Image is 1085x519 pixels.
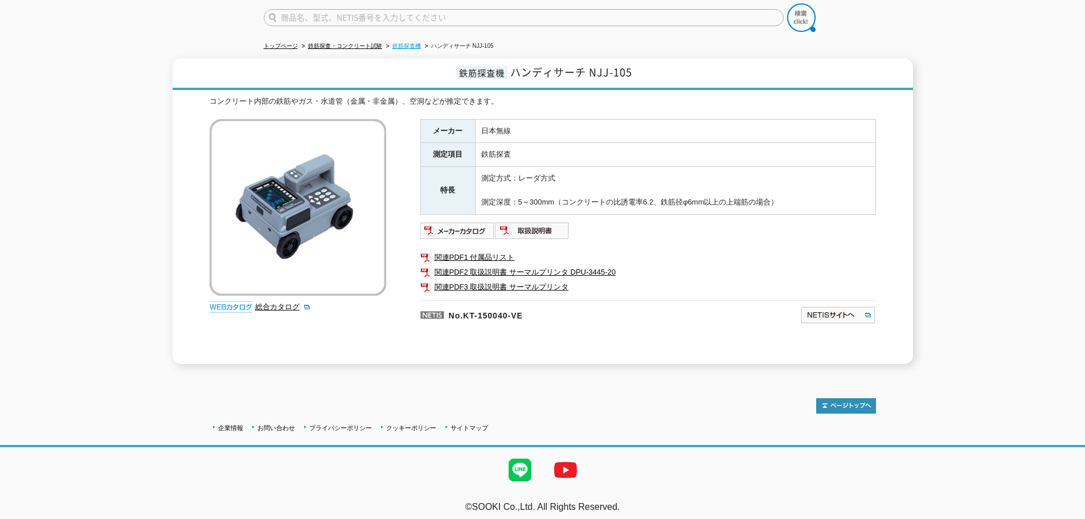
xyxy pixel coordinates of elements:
img: トップページへ [816,398,876,414]
a: 関連PDF3 取扱説明書 サーマルプリンタ [420,280,876,295]
a: 関連PDF2 取扱説明書 サーマルプリンタ DPU-3445-20 [420,265,876,280]
a: 鉄筋探査・コンクリート試験 [308,43,382,49]
img: 取扱説明書 [495,222,570,240]
span: ハンディサーチ NJJ-105 [510,64,632,80]
div: コンクリート内部の鉄筋やガス・水道管（金属・非金属）、空洞などが推定できます。 [210,96,876,108]
input: 商品名、型式、NETIS番号を入力してください [264,9,784,26]
a: メーカーカタログ [420,229,495,238]
a: 総合カタログ [255,303,311,311]
th: 特長 [420,167,475,214]
a: サイトマップ [451,424,488,431]
td: 日本無線 [475,119,875,143]
a: クッキーポリシー [386,424,436,431]
th: 測定項目 [420,143,475,167]
a: プライバシーポリシー [309,424,372,431]
td: 測定方式：レーダ方式 測定深度：5～300mm（コンクリートの比誘電率6.2、鉄筋径φ6mm以上の上端筋の場合） [475,167,875,214]
img: LINE [497,447,543,493]
img: メーカーカタログ [420,222,495,240]
a: 鉄筋探査機 [392,43,421,49]
img: YouTube [543,447,588,493]
li: ハンディサーチ NJJ-105 [423,40,494,52]
a: お問い合わせ [257,424,295,431]
img: NETISサイトへ [800,306,876,324]
p: No.KT-150040-VE [420,300,690,328]
a: トップページ [264,43,298,49]
a: 企業情報 [218,424,243,431]
a: 関連PDF1 付属品リスト [420,250,876,265]
img: ハンディサーチ NJJ-105 [210,119,386,296]
a: 取扱説明書 [495,229,570,238]
img: btn_search.png [787,3,816,32]
td: 鉄筋探査 [475,143,875,167]
img: webカタログ [210,301,252,313]
th: メーカー [420,119,475,143]
span: 鉄筋探査機 [456,66,507,79]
